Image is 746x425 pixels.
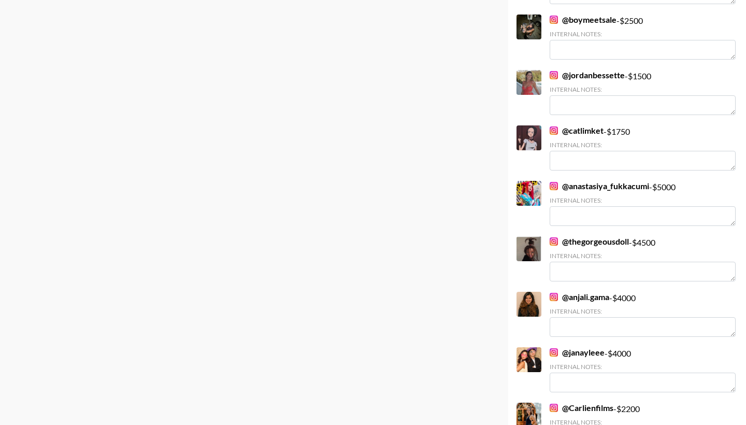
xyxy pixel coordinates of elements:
[550,363,736,371] div: Internal Notes:
[550,236,629,247] a: @thegorgeousdoll
[550,307,736,315] div: Internal Notes:
[550,252,736,260] div: Internal Notes:
[550,126,558,135] img: Instagram
[550,125,604,136] a: @catlimket
[550,403,613,413] a: @Carlienfilms
[550,141,736,149] div: Internal Notes:
[550,15,736,60] div: - $ 2500
[550,70,736,115] div: - $ 1500
[550,236,736,281] div: - $ 4500
[550,86,736,93] div: Internal Notes:
[550,293,558,301] img: Instagram
[550,348,558,357] img: Instagram
[550,237,558,246] img: Instagram
[550,15,616,25] a: @boymeetsale
[550,292,736,337] div: - $ 4000
[550,181,649,191] a: @anastasiya_fukkacumi
[550,347,605,358] a: @janayleee
[550,71,558,79] img: Instagram
[550,292,609,302] a: @anjali.gama
[550,70,625,80] a: @jordanbessette
[550,16,558,24] img: Instagram
[550,182,558,190] img: Instagram
[550,30,736,38] div: Internal Notes:
[550,196,736,204] div: Internal Notes:
[550,125,736,171] div: - $ 1750
[550,404,558,412] img: Instagram
[550,347,736,392] div: - $ 4000
[550,181,736,226] div: - $ 5000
